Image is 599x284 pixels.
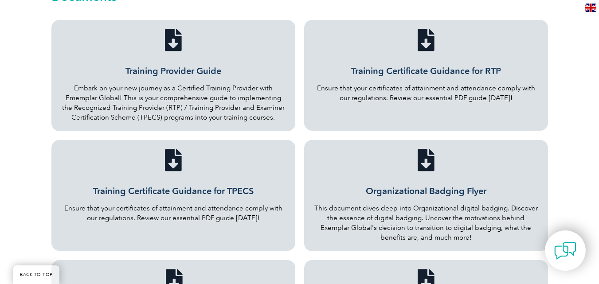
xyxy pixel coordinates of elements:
a: Training Provider Guide [162,29,184,51]
p: Ensure that your certificates of attainment and attendance comply with our regulations. Review ou... [313,83,539,103]
img: contact-chat.png [554,240,576,262]
p: Embark on your new journey as a Certified Training Provider with Ememplar Global! This is your co... [60,83,286,122]
a: Organizational Badging Flyer [415,149,437,171]
img: en [585,4,596,12]
a: Training Provider Guide [125,66,221,76]
a: Training Certificate Guidance for RTP [351,66,501,76]
p: This document dives deep into Organizational digital badging. Discover the essence of digital bad... [313,203,539,242]
a: Training Certificate Guidance for RTP [415,29,437,51]
a: Organizational Badging Flyer [366,186,486,196]
a: Training Certificate Guidance for TPECS [93,186,254,196]
p: Ensure that your certificates of attainment and attendance comply with our regulations. Review ou... [60,203,286,223]
a: Training Certificate Guidance for TPECS [162,149,184,171]
a: BACK TO TOP [13,265,59,284]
